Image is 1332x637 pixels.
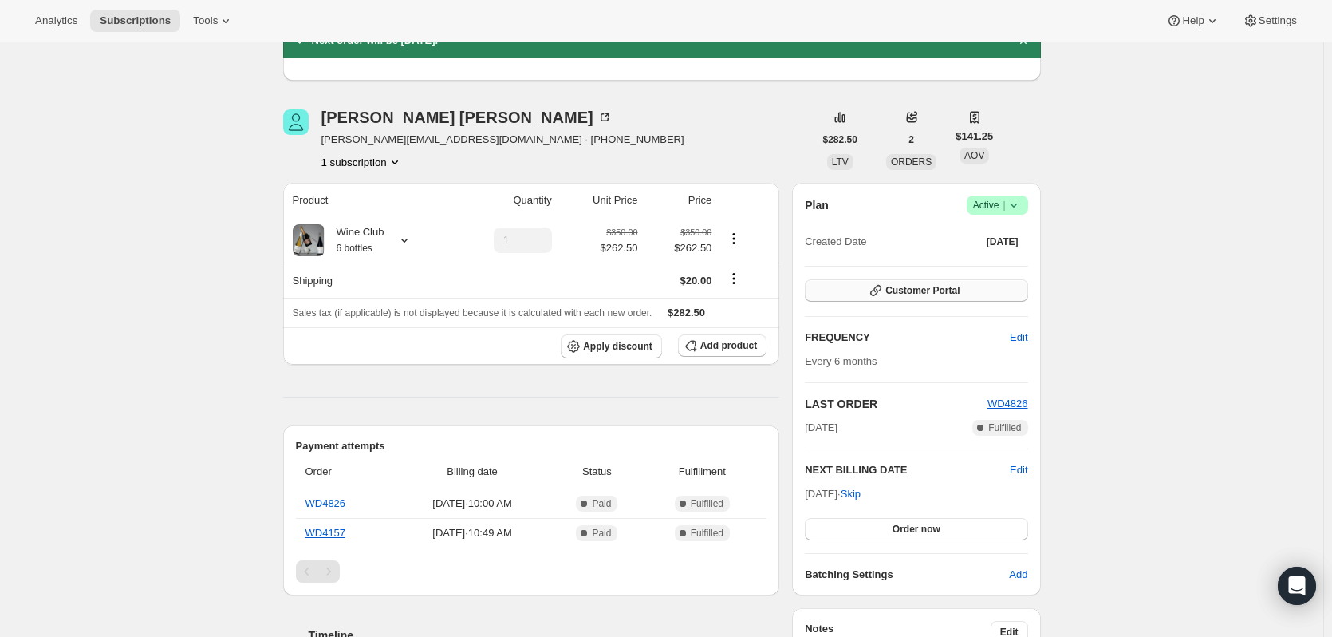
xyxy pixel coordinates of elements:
span: Paid [592,527,611,540]
span: Add product [700,339,757,352]
button: WD4826 [987,396,1028,412]
div: [PERSON_NAME] [PERSON_NAME] [321,109,613,125]
th: Product [283,183,450,218]
th: Unit Price [557,183,643,218]
button: Apply discount [561,334,662,358]
button: Help [1157,10,1229,32]
span: Order now [893,523,940,536]
button: Add [999,562,1037,588]
button: Settings [1233,10,1306,32]
div: Wine Club [325,224,384,256]
button: Edit [1000,325,1037,350]
button: Subscriptions [90,10,180,32]
button: [DATE] [977,231,1028,253]
span: Fulfilled [988,421,1021,434]
span: Paid [592,497,611,510]
span: Christine Christensen [283,109,309,135]
h2: NEXT BILLING DATE [805,462,1010,478]
th: Price [642,183,716,218]
button: Tools [183,10,243,32]
a: WD4826 [987,398,1028,409]
th: Shipping [283,263,450,298]
button: Customer Portal [805,279,1027,302]
span: Fulfillment [647,464,757,480]
span: Help [1182,14,1204,27]
h2: Payment attempts [296,438,767,454]
small: $350.00 [606,227,637,237]
span: Fulfilled [691,527,723,540]
span: Customer Portal [885,284,960,297]
small: 6 bottles [337,243,372,254]
span: AOV [964,150,984,161]
span: $282.50 [823,133,857,146]
span: Fulfilled [691,497,723,510]
h2: FREQUENCY [805,330,1010,346]
button: Product actions [721,230,747,247]
span: [PERSON_NAME][EMAIL_ADDRESS][DOMAIN_NAME] · [PHONE_NUMBER] [321,132,684,148]
button: 2 [899,129,924,151]
small: $350.00 [680,227,711,237]
span: $262.50 [600,240,637,256]
span: Active [973,197,1022,213]
div: Open Intercom Messenger [1278,567,1316,605]
button: Shipping actions [721,270,747,287]
h6: Batching Settings [805,567,1009,583]
img: product img [293,224,325,256]
span: Every 6 months [805,355,877,367]
button: Edit [1010,462,1027,478]
span: [DATE] · 10:00 AM [398,496,547,512]
button: Product actions [321,154,403,170]
button: $282.50 [814,129,867,151]
span: Tools [193,14,218,27]
th: Order [296,454,393,489]
span: | [1003,199,1005,212]
nav: Pagination [296,560,767,583]
span: Settings [1259,14,1297,27]
span: LTV [832,156,849,168]
span: [DATE] [987,235,1019,248]
span: [DATE] [805,420,837,436]
span: [DATE] · 10:49 AM [398,525,547,541]
button: Analytics [26,10,87,32]
a: WD4157 [305,527,346,539]
h2: Plan [805,197,829,213]
span: Add [1009,567,1027,583]
span: Analytics [35,14,77,27]
th: Quantity [450,183,557,218]
span: [DATE] · [805,488,861,500]
span: Apply discount [583,340,652,353]
a: WD4826 [305,497,346,509]
span: 2 [908,133,914,146]
span: $262.50 [647,240,711,256]
button: Skip [831,481,870,507]
span: Billing date [398,464,547,480]
span: $282.50 [668,307,705,318]
span: $141.25 [956,129,993,144]
span: $20.00 [680,275,712,287]
h2: LAST ORDER [805,396,987,412]
span: Edit [1010,330,1027,346]
span: Subscriptions [100,14,171,27]
span: Sales tax (if applicable) is not displayed because it is calculated with each new order. [293,307,652,318]
span: Skip [841,486,861,502]
span: Created Date [805,234,866,250]
span: ORDERS [891,156,932,168]
button: Order now [805,518,1027,540]
button: Add product [678,334,766,357]
span: Status [556,464,637,480]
